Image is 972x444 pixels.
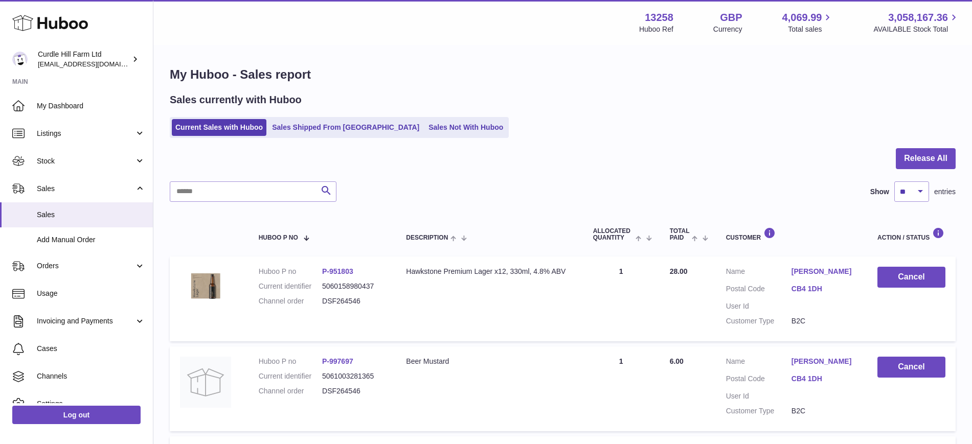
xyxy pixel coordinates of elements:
[259,296,322,306] dt: Channel order
[873,11,960,34] a: 3,058,167.36 AVAILABLE Stock Total
[877,267,945,288] button: Cancel
[726,301,792,311] dt: User Id
[726,284,792,296] dt: Postal Code
[782,11,834,34] a: 4,069.99 Total sales
[170,93,302,107] h2: Sales currently with Huboo
[406,267,572,276] div: Hawkstone Premium Lager x12, 330ml, 4.8% ABV
[877,227,945,241] div: Action / Status
[322,357,353,365] a: P-997697
[792,406,857,416] dd: B2C
[172,119,266,136] a: Current Sales with Huboo
[792,374,857,384] a: CB4 1DH
[406,357,572,366] div: Beer Mustard
[37,210,145,220] span: Sales
[425,119,507,136] a: Sales Not With Huboo
[792,357,857,366] a: [PERSON_NAME]
[37,344,145,354] span: Cases
[406,235,448,241] span: Description
[322,267,353,275] a: P-951803
[873,25,960,34] span: AVAILABLE Stock Total
[259,386,322,396] dt: Channel order
[792,316,857,326] dd: B2C
[322,296,386,306] dd: DSF264546
[670,267,688,275] span: 28.00
[37,399,145,409] span: Settings
[726,406,792,416] dt: Customer Type
[12,406,141,424] a: Log out
[37,371,145,381] span: Channels
[670,357,684,365] span: 6.00
[259,282,322,291] dt: Current identifier
[726,267,792,279] dt: Name
[782,11,822,25] span: 4,069.99
[726,357,792,369] dt: Name
[583,256,660,341] td: 1
[726,374,792,386] dt: Postal Code
[12,52,28,67] img: internalAdmin-13258@internal.huboo.com
[583,346,660,431] td: 1
[792,284,857,294] a: CB4 1DH
[37,261,134,271] span: Orders
[259,235,298,241] span: Huboo P no
[268,119,423,136] a: Sales Shipped From [GEOGRAPHIC_DATA]
[788,25,833,34] span: Total sales
[37,101,145,111] span: My Dashboard
[726,316,792,326] dt: Customer Type
[870,187,889,197] label: Show
[877,357,945,378] button: Cancel
[713,25,742,34] div: Currency
[38,60,150,68] span: [EMAIL_ADDRESS][DOMAIN_NAME]
[896,148,956,169] button: Release All
[170,66,956,83] h1: My Huboo - Sales report
[259,371,322,381] dt: Current identifier
[645,11,673,25] strong: 13258
[593,228,634,241] span: ALLOCATED Quantity
[180,357,231,408] img: no-photo.jpg
[726,227,857,241] div: Customer
[37,156,134,166] span: Stock
[37,289,145,298] span: Usage
[37,316,134,326] span: Invoicing and Payments
[37,184,134,194] span: Sales
[639,25,673,34] div: Huboo Ref
[322,371,386,381] dd: 5061003281365
[792,267,857,276] a: [PERSON_NAME]
[259,357,322,366] dt: Huboo P no
[888,11,948,25] span: 3,058,167.36
[726,391,792,401] dt: User Id
[37,129,134,138] span: Listings
[259,267,322,276] dt: Huboo P no
[670,228,690,241] span: Total paid
[180,267,231,305] img: 132581708521438.jpg
[37,235,145,245] span: Add Manual Order
[322,386,386,396] dd: DSF264546
[720,11,742,25] strong: GBP
[38,50,130,69] div: Curdle Hill Farm Ltd
[322,282,386,291] dd: 5060158980437
[934,187,956,197] span: entries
